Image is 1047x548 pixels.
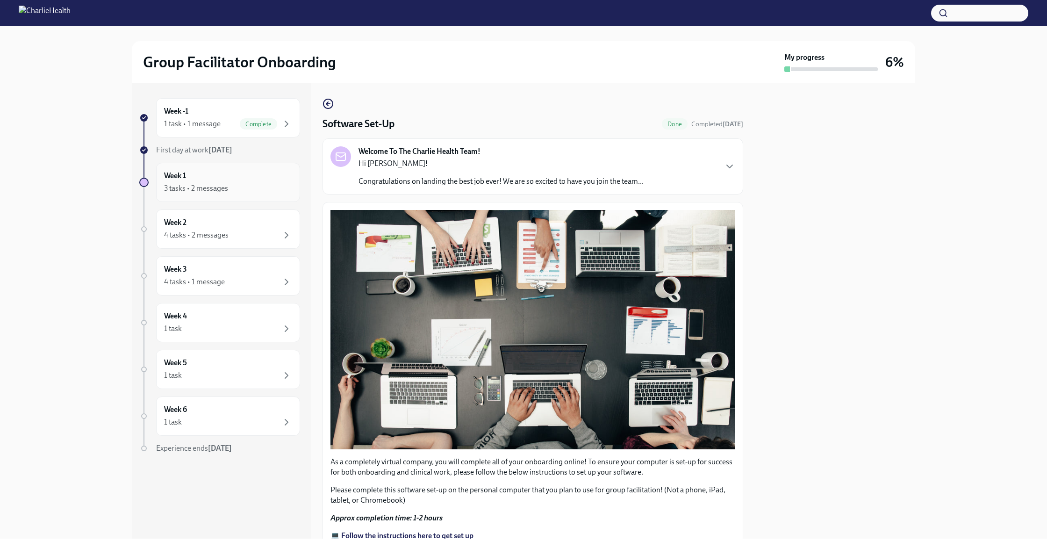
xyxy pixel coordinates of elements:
[139,145,300,155] a: First day at work[DATE]
[164,358,187,368] h6: Week 5
[723,120,743,128] strong: [DATE]
[784,52,825,63] strong: My progress
[208,444,232,453] strong: [DATE]
[208,145,232,154] strong: [DATE]
[164,119,221,129] div: 1 task • 1 message
[330,457,735,477] p: As a completely virtual company, you will complete all of your onboarding online! To ensure your ...
[330,513,443,522] strong: Approx completion time: 1-2 hours
[164,264,187,274] h6: Week 3
[164,311,187,321] h6: Week 4
[139,397,300,436] a: Week 61 task
[164,277,225,287] div: 4 tasks • 1 message
[164,370,182,381] div: 1 task
[139,350,300,389] a: Week 51 task
[139,256,300,296] a: Week 34 tasks • 1 message
[139,303,300,342] a: Week 41 task
[19,6,71,21] img: CharlieHealth
[691,120,743,128] span: Completed
[359,146,480,157] strong: Welcome To The Charlie Health Team!
[139,163,300,202] a: Week 13 tasks • 2 messages
[330,210,735,449] button: Zoom image
[359,159,644,169] p: Hi [PERSON_NAME]!
[164,217,186,228] h6: Week 2
[330,531,473,540] a: 💻 Follow the instructions here to get set up
[164,183,228,194] div: 3 tasks • 2 messages
[164,106,188,116] h6: Week -1
[143,53,336,72] h2: Group Facilitator Onboarding
[156,444,232,453] span: Experience ends
[359,176,644,187] p: Congratulations on landing the best job ever! We are so excited to have you join the team...
[164,230,229,240] div: 4 tasks • 2 messages
[330,485,735,505] p: Please complete this software set-up on the personal computer that you plan to use for group faci...
[164,324,182,334] div: 1 task
[240,121,277,128] span: Complete
[323,117,394,131] h4: Software Set-Up
[691,120,743,129] span: October 6th, 2025 15:42
[164,404,187,415] h6: Week 6
[662,121,688,128] span: Done
[164,417,182,427] div: 1 task
[885,54,904,71] h3: 6%
[164,171,186,181] h6: Week 1
[139,98,300,137] a: Week -11 task • 1 messageComplete
[139,209,300,249] a: Week 24 tasks • 2 messages
[156,145,232,154] span: First day at work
